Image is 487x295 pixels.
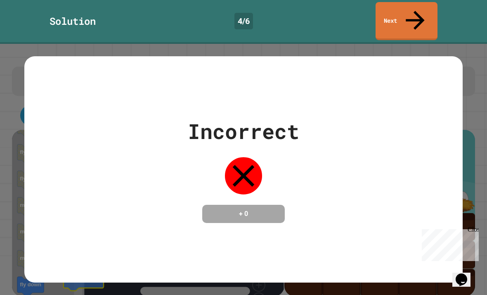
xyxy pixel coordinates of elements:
div: Chat with us now!Close [3,3,57,53]
div: Incorrect [188,116,299,147]
h4: + 0 [210,209,277,219]
div: 4 / 6 [234,13,253,29]
a: Next [376,2,437,40]
iframe: chat widget [418,226,479,261]
iframe: chat widget [452,262,479,287]
div: Solution [50,14,96,29]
